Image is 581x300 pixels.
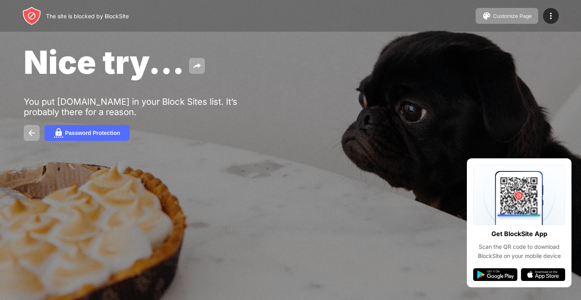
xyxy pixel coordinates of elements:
div: Get BlockSite App [491,228,547,240]
img: menu-icon.svg [546,11,556,21]
span: Nice try... [24,43,184,81]
img: app-store.svg [521,268,565,281]
img: pallet.svg [482,11,491,21]
img: share.svg [192,61,202,71]
img: google-play.svg [473,268,518,281]
div: Password Protection [65,130,120,136]
img: back.svg [27,128,36,138]
div: Customize Page [493,13,532,19]
img: qrcode.svg [473,165,565,225]
div: The site is blocked by BlockSite [46,13,129,19]
div: You put [DOMAIN_NAME] in your Block Sites list. It’s probably there for a reason. [24,96,269,117]
button: Customize Page [476,8,538,24]
img: header-logo.svg [22,6,41,25]
iframe: Banner [24,200,211,291]
button: Password Protection [44,125,130,141]
div: Scan the QR code to download BlockSite on your mobile device [473,242,565,260]
img: password.svg [54,128,63,138]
